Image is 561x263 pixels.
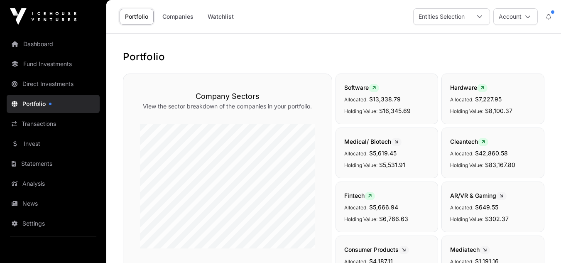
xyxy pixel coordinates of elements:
span: $83,167.80 [485,161,515,168]
a: Portfolio [7,95,100,113]
span: Allocated: [450,96,473,103]
span: Holding Value: [344,108,377,114]
a: Watchlist [202,9,239,25]
span: Holding Value: [450,162,483,168]
a: Invest [7,135,100,153]
span: $5,619.45 [369,150,397,157]
span: Holding Value: [450,216,483,222]
span: Fintech [344,192,375,199]
span: Cleantech [450,138,488,145]
h3: Company Sectors [140,91,315,102]
span: Software [344,84,379,91]
span: $5,531.91 [379,161,405,168]
span: Allocated: [344,204,367,211]
a: News [7,194,100,213]
span: $8,100.37 [485,107,512,114]
span: $13,338.79 [369,96,401,103]
span: $16,345.69 [379,107,411,114]
span: Medical/ Biotech [344,138,402,145]
span: Holding Value: [344,162,377,168]
a: Portfolio [120,9,154,25]
a: Direct Investments [7,75,100,93]
img: Icehouse Ventures Logo [10,8,76,25]
span: Allocated: [344,150,367,157]
a: Statements [7,155,100,173]
span: Allocated: [450,150,473,157]
span: Allocated: [344,96,367,103]
span: $302.37 [485,215,509,222]
span: $42,860.58 [475,150,508,157]
a: Settings [7,214,100,233]
span: AR/VR & Gaming [450,192,507,199]
h1: Portfolio [123,50,544,64]
span: Holding Value: [450,108,483,114]
a: Companies [157,9,199,25]
span: Holding Value: [344,216,377,222]
a: Analysis [7,175,100,193]
iframe: Chat Widget [519,223,561,263]
button: Account [493,8,538,25]
span: Hardware [450,84,488,91]
span: $649.55 [475,204,498,211]
span: $7,227.95 [475,96,502,103]
span: $5,666.94 [369,204,398,211]
a: Fund Investments [7,55,100,73]
span: Allocated: [450,204,473,211]
span: $6,766.63 [379,215,408,222]
a: Transactions [7,115,100,133]
p: View the sector breakdown of the companies in your portfolio. [140,102,315,111]
a: Dashboard [7,35,100,53]
span: Consumer Products [344,246,409,253]
div: Entities Selection [414,9,470,25]
span: Mediatech [450,246,490,253]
